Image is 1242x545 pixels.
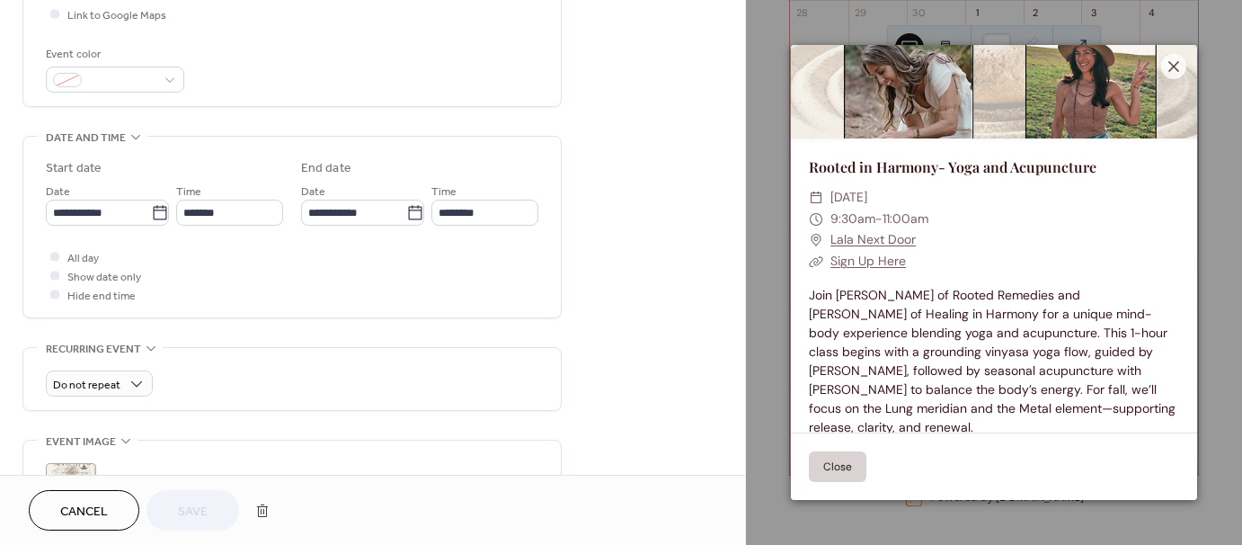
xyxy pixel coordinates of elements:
button: Close [809,451,866,482]
span: All day [67,249,99,268]
span: Link to Google Maps [67,6,166,25]
span: Show date only [67,268,141,287]
div: Join [PERSON_NAME] of Rooted Remedies and [PERSON_NAME] of Healing in Harmony for a unique mind-b... [791,286,1197,437]
span: 9:30am [830,210,875,227]
span: Time [176,183,201,201]
span: 11:00am [883,210,928,227]
span: Do not repeat [53,375,120,396]
span: Date [46,183,70,201]
div: ​ [809,209,823,230]
span: Time [431,183,457,201]
div: ​ [809,251,823,272]
a: Rooted in Harmony- Yoga and Acupuncture [809,157,1096,176]
span: Cancel [60,503,108,522]
div: Event color [46,45,181,64]
span: Date and time [46,129,126,147]
div: ​ [809,229,823,251]
div: Start date [46,159,102,178]
span: Event image [46,433,116,451]
button: Cancel [29,490,139,531]
span: - [875,210,883,227]
a: Lala Next Door [830,229,916,251]
span: Hide end time [67,287,136,306]
span: Date [301,183,325,201]
span: [DATE] [830,187,867,209]
span: Recurring event [46,340,141,359]
div: ​ [809,187,823,209]
div: ; [46,463,96,514]
a: Sign Up Here [830,253,906,269]
div: End date [301,159,351,178]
